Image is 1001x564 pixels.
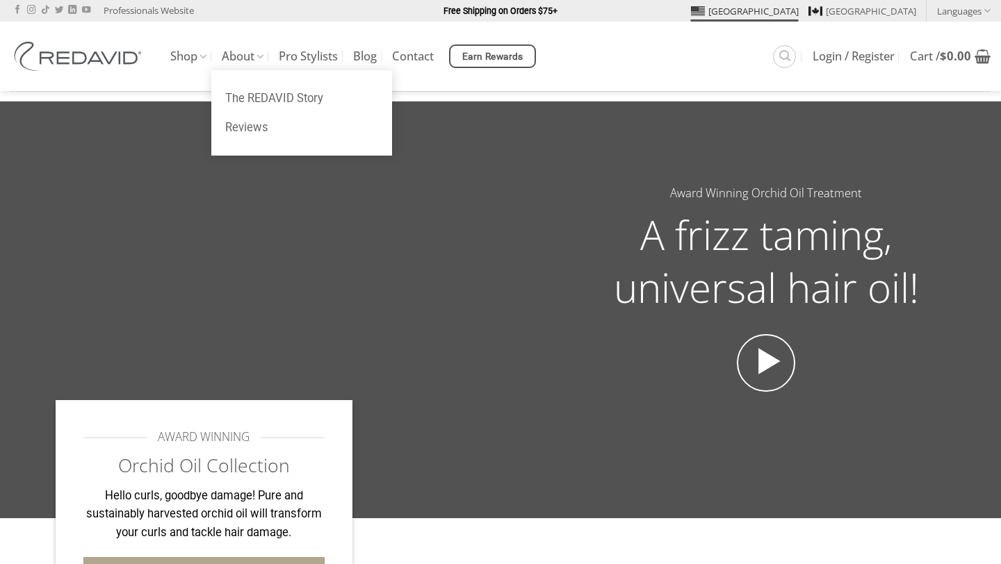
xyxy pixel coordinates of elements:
bdi: 0.00 [940,48,971,64]
a: Follow on YouTube [82,6,90,15]
a: Follow on Facebook [13,6,22,15]
a: [GEOGRAPHIC_DATA] [808,1,916,22]
p: Hello curls, goodbye damage! Pure and sustainably harvested orchid oil will transform your curls ... [83,487,325,542]
strong: Free Shipping on Orders $75+ [443,6,558,16]
span: Cart / [910,51,971,62]
img: REDAVID Salon Products | United States [10,42,149,71]
a: Follow on Twitter [55,6,63,15]
a: Earn Rewards [449,44,536,68]
a: Pro Stylists [279,44,338,69]
a: View cart [910,41,991,72]
span: Login / Register [813,51,895,62]
h2: Orchid Oil Collection [83,454,325,478]
a: Shop [170,43,206,70]
h5: Award Winning Orchid Oil Treatment [587,184,945,203]
a: Open video in lightbox [737,334,795,392]
a: Follow on TikTok [41,6,49,15]
a: Follow on LinkedIn [68,6,76,15]
a: Languages [937,1,991,21]
a: Search [773,45,796,68]
a: Blog [353,44,377,69]
span: $ [940,48,947,64]
a: Follow on Instagram [27,6,35,15]
a: Contact [392,44,434,69]
h2: A frizz taming, universal hair oil! [587,208,945,313]
a: Reviews [211,113,392,142]
a: [GEOGRAPHIC_DATA] [691,1,799,22]
a: Login / Register [813,44,895,69]
span: Earn Rewards [462,49,523,65]
a: The REDAVID Story [211,84,392,113]
a: About [222,43,263,70]
span: AWARD WINNING [158,428,250,447]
